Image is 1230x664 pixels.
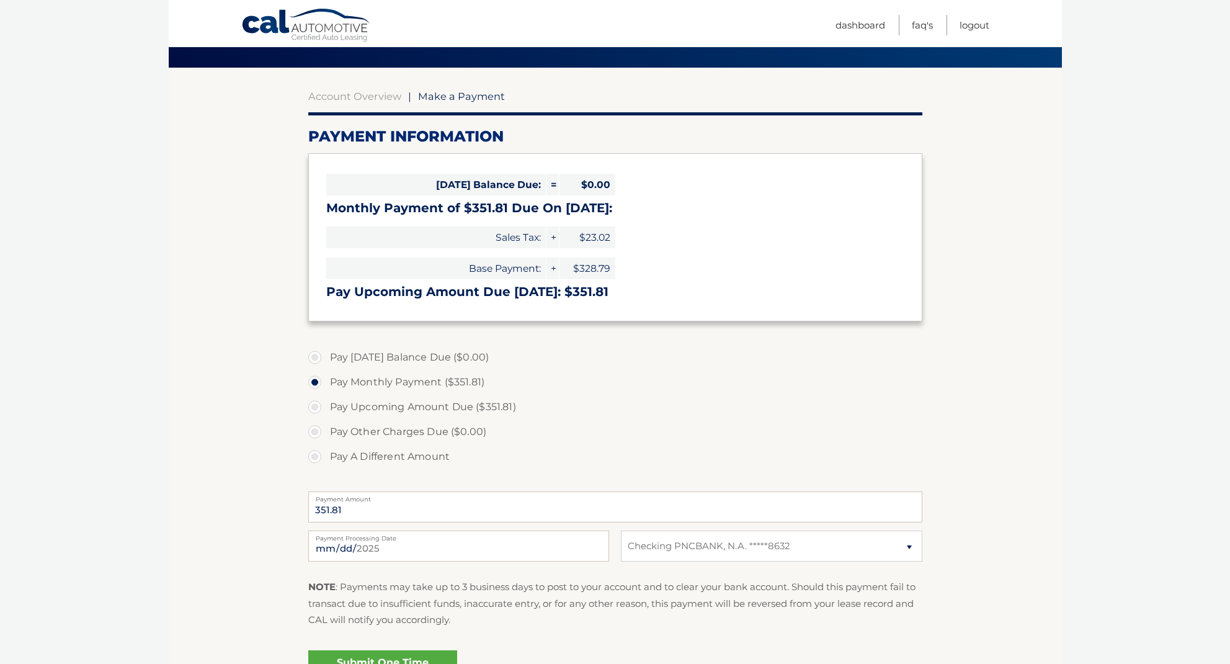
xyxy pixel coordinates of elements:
span: = [546,174,559,195]
strong: NOTE [308,581,336,593]
label: Pay [DATE] Balance Due ($0.00) [308,345,922,370]
span: Sales Tax: [326,227,546,248]
label: Payment Amount [308,491,922,501]
label: Pay Monthly Payment ($351.81) [308,370,922,395]
a: Cal Automotive [241,8,372,44]
a: Dashboard [836,15,885,35]
input: Payment Date [308,531,609,562]
p: : Payments may take up to 3 business days to post to your account and to clear your bank account.... [308,579,922,628]
label: Pay Other Charges Due ($0.00) [308,419,922,444]
span: | [408,90,411,102]
label: Pay A Different Amount [308,444,922,469]
span: + [546,227,559,248]
a: FAQ's [912,15,933,35]
label: Pay Upcoming Amount Due ($351.81) [308,395,922,419]
span: $23.02 [559,227,615,248]
span: $328.79 [559,258,615,279]
a: Logout [960,15,989,35]
label: Payment Processing Date [308,531,609,541]
span: [DATE] Balance Due: [326,174,546,195]
span: + [546,258,559,279]
input: Payment Amount [308,491,922,523]
a: Account Overview [308,90,401,102]
h3: Monthly Payment of $351.81 Due On [DATE]: [326,200,904,216]
span: Make a Payment [418,90,505,102]
span: $0.00 [559,174,615,195]
span: Base Payment: [326,258,546,279]
h2: Payment Information [308,127,922,146]
h3: Pay Upcoming Amount Due [DATE]: $351.81 [326,284,904,300]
